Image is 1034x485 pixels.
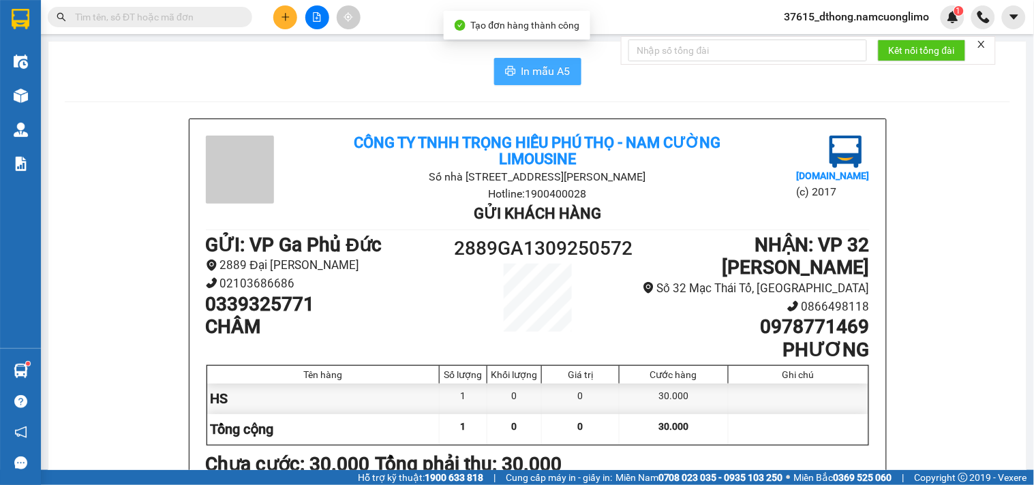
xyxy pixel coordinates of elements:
[545,369,615,380] div: Giá trị
[623,369,724,380] div: Cước hàng
[620,279,869,298] li: Số 32 Mạc Thái Tổ, [GEOGRAPHIC_DATA]
[455,20,466,31] span: check-circle
[312,12,322,22] span: file-add
[643,282,654,294] span: environment
[794,470,892,485] span: Miền Bắc
[14,426,27,439] span: notification
[787,300,799,312] span: phone
[505,65,516,78] span: printer
[206,260,217,271] span: environment
[628,40,867,61] input: Nhập số tổng đài
[620,315,869,339] h1: 0978771469
[954,6,964,16] sup: 1
[316,185,759,202] li: Hotline: 1900400028
[956,6,961,16] span: 1
[889,43,955,58] span: Kết nối tổng đài
[211,369,436,380] div: Tên hàng
[206,234,382,256] b: GỬI : VP Ga Phủ Đức
[206,453,370,475] b: Chưa cước : 30.000
[281,12,290,22] span: plus
[206,275,455,293] li: 02103686686
[440,384,487,414] div: 1
[344,12,353,22] span: aim
[14,157,28,171] img: solution-icon
[211,421,274,437] span: Tổng cộng
[1008,11,1020,23] span: caret-down
[774,8,941,25] span: 37615_dthong.namcuonglimo
[273,5,297,29] button: plus
[14,123,28,137] img: warehouse-icon
[474,205,601,222] b: Gửi khách hàng
[723,234,870,279] b: NHẬN : VP 32 [PERSON_NAME]
[358,470,483,485] span: Hỗ trợ kỹ thuật:
[512,421,517,432] span: 0
[14,54,28,69] img: warehouse-icon
[977,40,986,49] span: close
[376,453,562,475] b: Tổng phải thu: 30.000
[615,470,783,485] span: Miền Nam
[620,384,728,414] div: 30.000
[878,40,966,61] button: Kết nối tổng đài
[1002,5,1026,29] button: caret-down
[830,136,862,168] img: logo.jpg
[658,421,688,432] span: 30.000
[166,16,532,53] b: Công ty TNHH Trọng Hiếu Phú Thọ - Nam Cường Limousine
[206,277,217,289] span: phone
[127,74,570,91] li: Hotline: 1900400028
[493,470,496,485] span: |
[796,183,869,200] li: (c) 2017
[491,369,538,380] div: Khối lượng
[620,298,869,316] li: 0866498118
[206,315,455,339] h1: CHÂM
[207,384,440,414] div: HS
[494,58,581,85] button: printerIn mẫu A5
[796,170,869,181] b: [DOMAIN_NAME]
[787,475,791,480] span: ⚪️
[487,384,542,414] div: 0
[206,293,455,316] h1: 0339325771
[578,421,583,432] span: 0
[75,10,236,25] input: Tìm tên, số ĐT hoặc mã đơn
[26,362,30,366] sup: 1
[506,470,612,485] span: Cung cấp máy in - giấy in:
[425,472,483,483] strong: 1900 633 818
[127,57,570,74] li: Số nhà [STREET_ADDRESS][PERSON_NAME]
[620,339,869,362] h1: PHƯƠNG
[14,89,28,103] img: warehouse-icon
[834,472,892,483] strong: 0369 525 060
[337,5,361,29] button: aim
[947,11,959,23] img: icon-new-feature
[443,369,483,380] div: Số lượng
[305,5,329,29] button: file-add
[455,234,621,264] h1: 2889GA1309250572
[658,472,783,483] strong: 0708 023 035 - 0935 103 250
[902,470,904,485] span: |
[977,11,990,23] img: phone-icon
[958,473,968,482] span: copyright
[542,384,620,414] div: 0
[471,20,580,31] span: Tạo đơn hàng thành công
[14,364,28,378] img: warehouse-icon
[14,456,27,469] span: message
[354,134,720,168] b: Công ty TNHH Trọng Hiếu Phú Thọ - Nam Cường Limousine
[461,421,466,432] span: 1
[521,63,571,80] span: In mẫu A5
[12,9,29,29] img: logo-vxr
[732,369,865,380] div: Ghi chú
[14,395,27,408] span: question-circle
[316,168,759,185] li: Số nhà [STREET_ADDRESS][PERSON_NAME]
[57,12,66,22] span: search
[206,256,455,275] li: 2889 Đại [PERSON_NAME]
